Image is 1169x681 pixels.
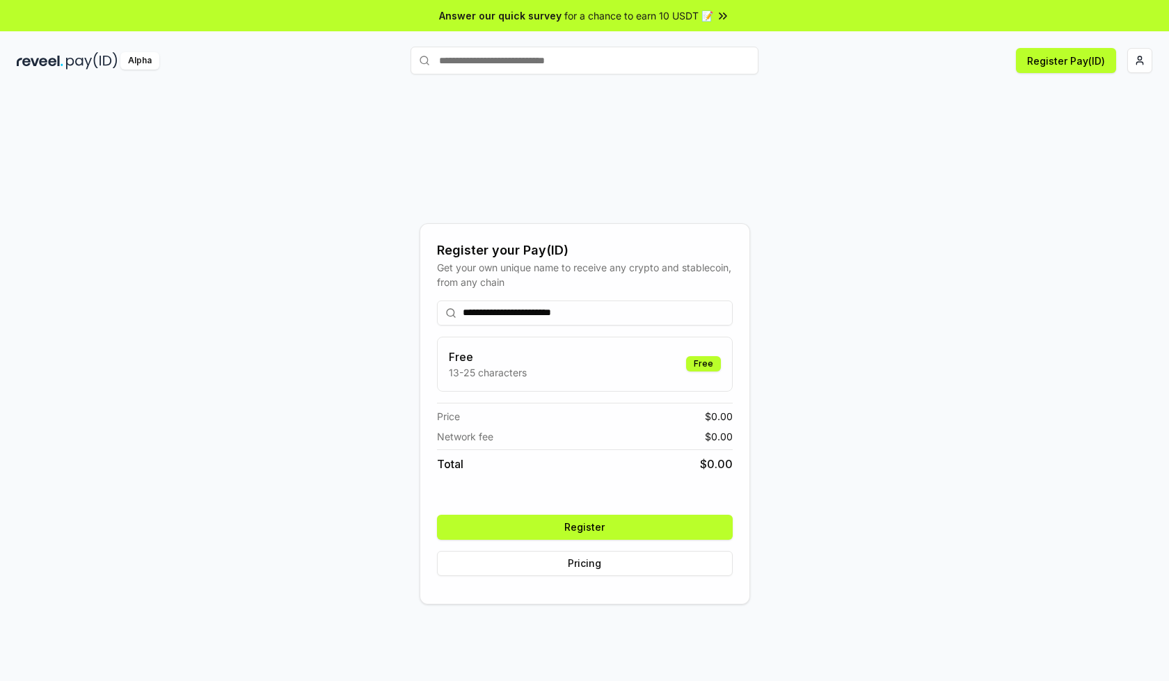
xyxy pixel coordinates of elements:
button: Register Pay(ID) [1016,48,1116,73]
span: $ 0.00 [700,456,733,472]
span: Answer our quick survey [439,8,562,23]
h3: Free [449,348,527,365]
div: Get your own unique name to receive any crypto and stablecoin, from any chain [437,260,733,289]
button: Register [437,515,733,540]
img: pay_id [66,52,118,70]
div: Register your Pay(ID) [437,241,733,260]
p: 13-25 characters [449,365,527,380]
img: reveel_dark [17,52,63,70]
div: Alpha [120,52,159,70]
span: for a chance to earn 10 USDT 📝 [564,8,713,23]
span: Price [437,409,460,424]
span: Network fee [437,429,493,444]
span: $ 0.00 [705,429,733,444]
div: Free [686,356,721,371]
span: Total [437,456,463,472]
span: $ 0.00 [705,409,733,424]
button: Pricing [437,551,733,576]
